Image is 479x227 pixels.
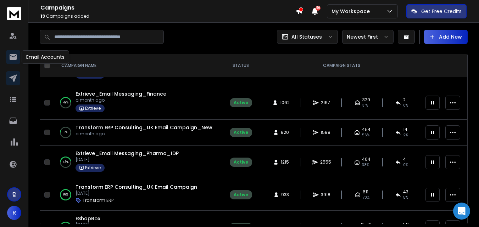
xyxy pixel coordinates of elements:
[40,13,45,19] span: 13
[262,54,421,77] th: CAMPAIGN STATS
[321,100,330,106] span: 2167
[291,33,322,40] p: All Statuses
[362,97,370,103] span: 329
[63,159,68,166] p: 45 %
[83,198,113,203] p: Transform ERP
[85,106,101,111] p: Extrieve
[403,97,406,103] span: 2
[421,8,462,15] p: Get Free Credits
[53,86,219,120] td: 49%Extrieve_Email Messaging_Financea month agoExtrieve
[234,130,248,135] div: Active
[363,189,368,195] span: 611
[281,192,289,198] span: 933
[7,7,21,20] img: logo
[403,103,408,108] span: 0 %
[76,97,166,103] p: a month ago
[281,130,289,135] span: 820
[76,215,100,222] a: EShopBox
[403,132,408,138] span: 2 %
[403,157,406,162] span: 4
[362,127,371,132] span: 454
[76,183,197,191] a: Transform ERP Consulting_UK Email Campaign
[7,206,21,220] button: R
[424,30,468,44] button: Add New
[40,13,296,19] p: Campaigns added
[63,99,68,106] p: 49 %
[234,192,248,198] div: Active
[76,90,166,97] a: Extrieve_Email Messaging_Finance
[321,192,330,198] span: 3918
[64,129,67,136] p: 6 %
[403,195,408,200] span: 5 %
[453,203,470,220] div: Open Intercom Messenger
[63,191,68,198] p: 99 %
[363,195,369,200] span: 70 %
[85,165,101,171] p: Extrieve
[362,162,369,168] span: 38 %
[76,191,197,196] p: [DATE]
[76,157,179,163] p: [DATE]
[22,50,69,64] div: Email Accounts
[362,132,369,138] span: 56 %
[40,4,296,12] h1: Campaigns
[53,120,219,146] td: 6%Transform ERP Consulting_UK Email Campaign_Newa month ago
[53,54,219,77] th: CAMPAIGN NAME
[281,159,289,165] span: 1215
[342,30,394,44] button: Newest First
[234,100,248,106] div: Active
[219,54,262,77] th: STATUS
[362,157,371,162] span: 464
[406,4,467,18] button: Get Free Credits
[321,130,330,135] span: 1588
[362,103,368,108] span: 31 %
[403,189,408,195] span: 43
[234,159,248,165] div: Active
[403,162,408,168] span: 0 %
[316,6,321,11] span: 50
[53,146,219,179] td: 45%Extrieve_Email Messaging_Pharma_IDP[DATE]Extrieve
[53,179,219,211] td: 99%Transform ERP Consulting_UK Email Campaign[DATE]Transform ERP
[76,150,179,157] a: Extrieve_Email Messaging_Pharma_IDP
[332,8,373,15] p: My Workspace
[76,131,212,137] p: a month ago
[280,100,290,106] span: 1062
[403,127,407,132] span: 14
[76,124,212,131] a: Transform ERP Consulting_UK Email Campaign_New
[320,159,331,165] span: 2555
